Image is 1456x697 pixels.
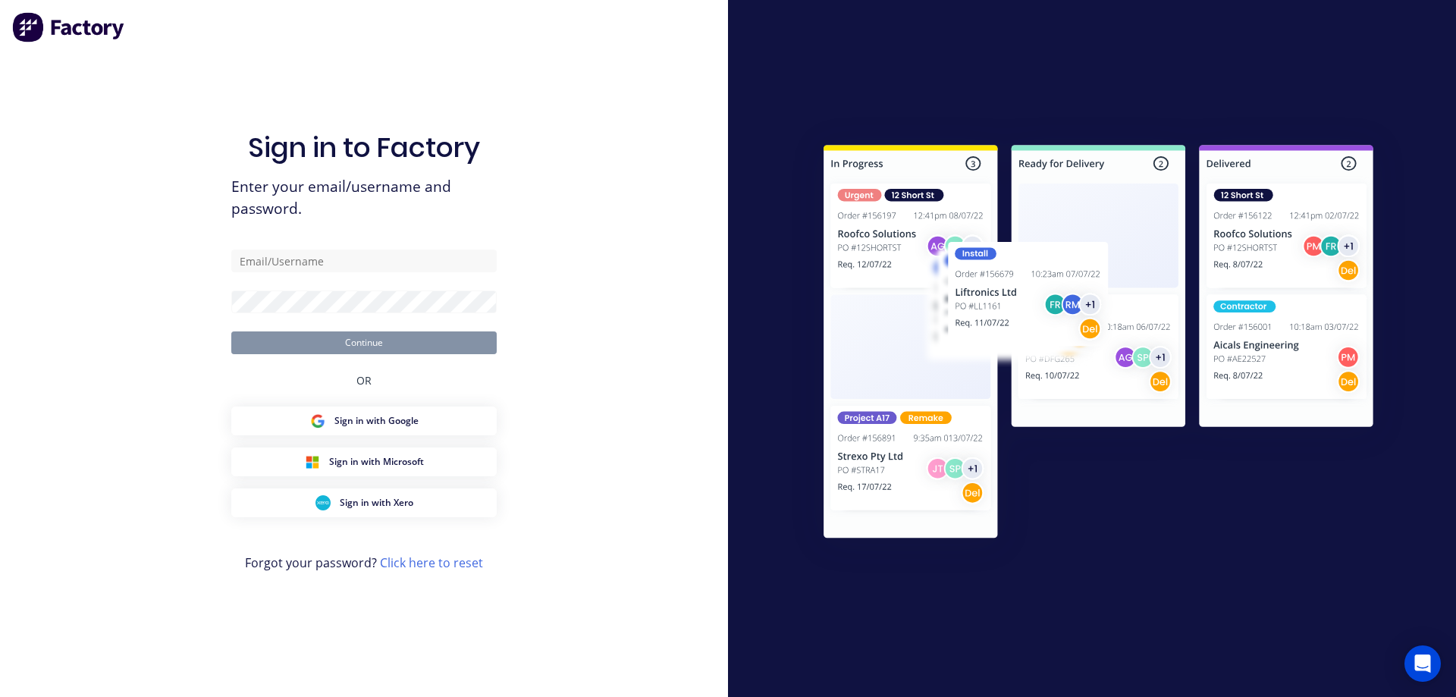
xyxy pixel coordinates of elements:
[790,115,1407,574] img: Sign in
[231,407,497,435] button: Google Sign inSign in with Google
[231,488,497,517] button: Xero Sign inSign in with Xero
[329,455,424,469] span: Sign in with Microsoft
[305,454,320,469] img: Microsoft Sign in
[231,447,497,476] button: Microsoft Sign inSign in with Microsoft
[340,496,413,510] span: Sign in with Xero
[12,12,126,42] img: Factory
[334,414,419,428] span: Sign in with Google
[248,131,480,164] h1: Sign in to Factory
[380,554,483,571] a: Click here to reset
[231,250,497,272] input: Email/Username
[356,354,372,407] div: OR
[231,331,497,354] button: Continue
[1404,645,1441,682] div: Open Intercom Messenger
[315,495,331,510] img: Xero Sign in
[245,554,483,572] span: Forgot your password?
[310,413,325,429] img: Google Sign in
[231,176,497,220] span: Enter your email/username and password.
